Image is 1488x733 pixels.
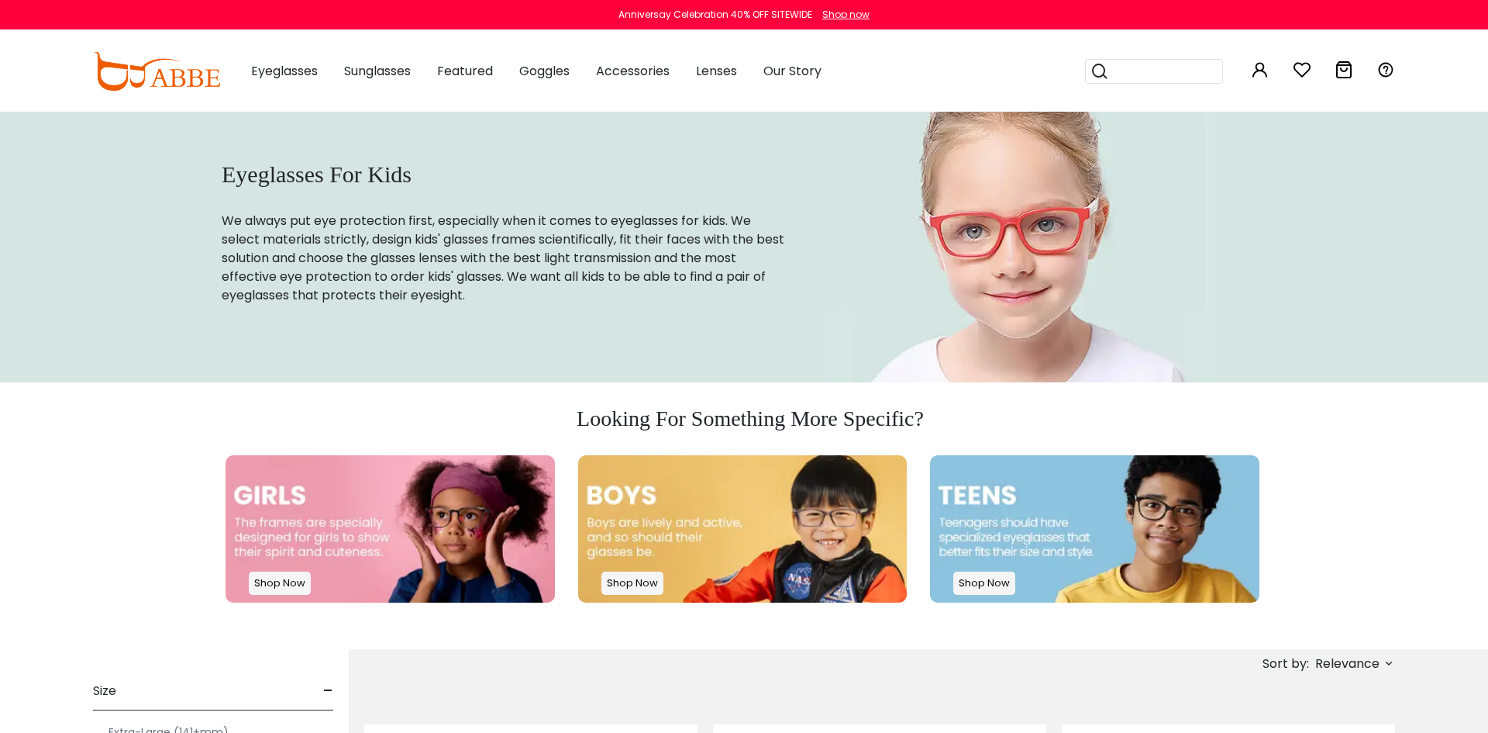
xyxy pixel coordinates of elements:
a: girls glasses Shop Now [226,455,555,603]
img: teens glasses [930,455,1259,603]
a: boys glasses Shop Now [578,455,908,603]
span: - [323,672,333,710]
span: Size [93,672,116,710]
a: teens glasses Shop Now [930,455,1259,603]
p: We always put eye protection first, especially when it comes to eyeglasses for kids. We select ma... [222,212,786,305]
span: Featured [437,62,493,80]
div: Shop now [822,8,870,22]
p: Shop Now [249,572,311,595]
a: Shop now [815,8,870,21]
span: Accessories [596,62,670,80]
h3: Looking For Something More Specific? [222,406,1279,432]
span: Lenses [696,62,737,80]
img: boys glasses [578,455,908,603]
img: abbeglasses.com [93,52,220,91]
span: Sunglasses [344,62,411,80]
span: Eyeglasses [251,62,318,80]
span: Relevance [1315,650,1379,678]
p: Shop Now [601,572,663,595]
h1: Eyeglasses For Kids [222,161,786,188]
img: girls glasses [226,455,555,603]
div: Anniversay Celebration 40% OFF SITEWIDE [618,8,812,22]
span: Goggles [519,62,570,80]
p: Shop Now [953,572,1015,595]
img: eyeglasses for kids [825,111,1218,382]
span: Our Story [763,62,821,80]
span: Sort by: [1262,655,1309,672]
